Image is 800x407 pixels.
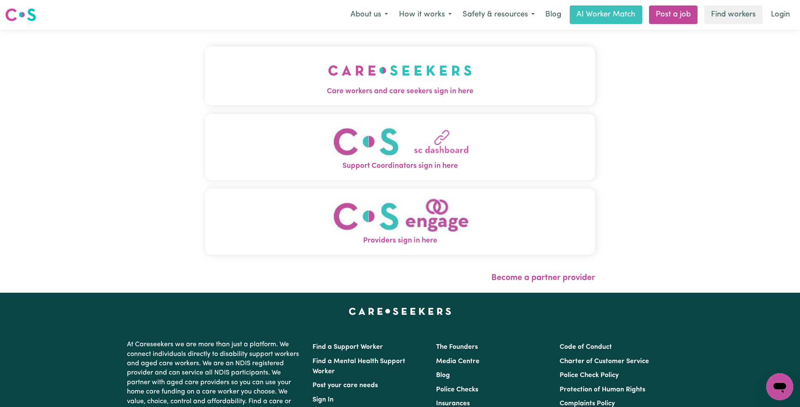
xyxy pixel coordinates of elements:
button: Safety & resources [457,6,540,24]
a: Find a Support Worker [312,344,383,350]
button: About us [345,6,393,24]
span: Care workers and care seekers sign in here [205,86,595,97]
a: Media Centre [436,358,479,365]
span: Providers sign in here [205,235,595,246]
a: Code of Conduct [560,344,612,350]
a: The Founders [436,344,478,350]
img: Careseekers logo [5,7,36,22]
a: Post your care needs [312,382,378,389]
a: Protection of Human Rights [560,386,645,393]
iframe: Button to launch messaging window [766,373,793,400]
a: Complaints Policy [560,400,615,407]
a: Post a job [649,5,698,24]
a: Find workers [704,5,762,24]
span: Support Coordinators sign in here [205,161,595,172]
a: AI Worker Match [570,5,642,24]
a: Become a partner provider [491,274,595,282]
button: Care workers and care seekers sign in here [205,46,595,105]
a: Login [766,5,795,24]
a: Careseekers logo [5,5,36,24]
a: Insurances [436,400,470,407]
button: Providers sign in here [205,189,595,255]
a: Blog [540,5,566,24]
button: How it works [393,6,457,24]
a: Find a Mental Health Support Worker [312,358,405,375]
a: Police Checks [436,386,478,393]
a: Sign In [312,396,334,403]
a: Police Check Policy [560,372,619,379]
a: Blog [436,372,450,379]
a: Careseekers home page [349,308,451,315]
button: Support Coordinators sign in here [205,114,595,180]
a: Charter of Customer Service [560,358,649,365]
